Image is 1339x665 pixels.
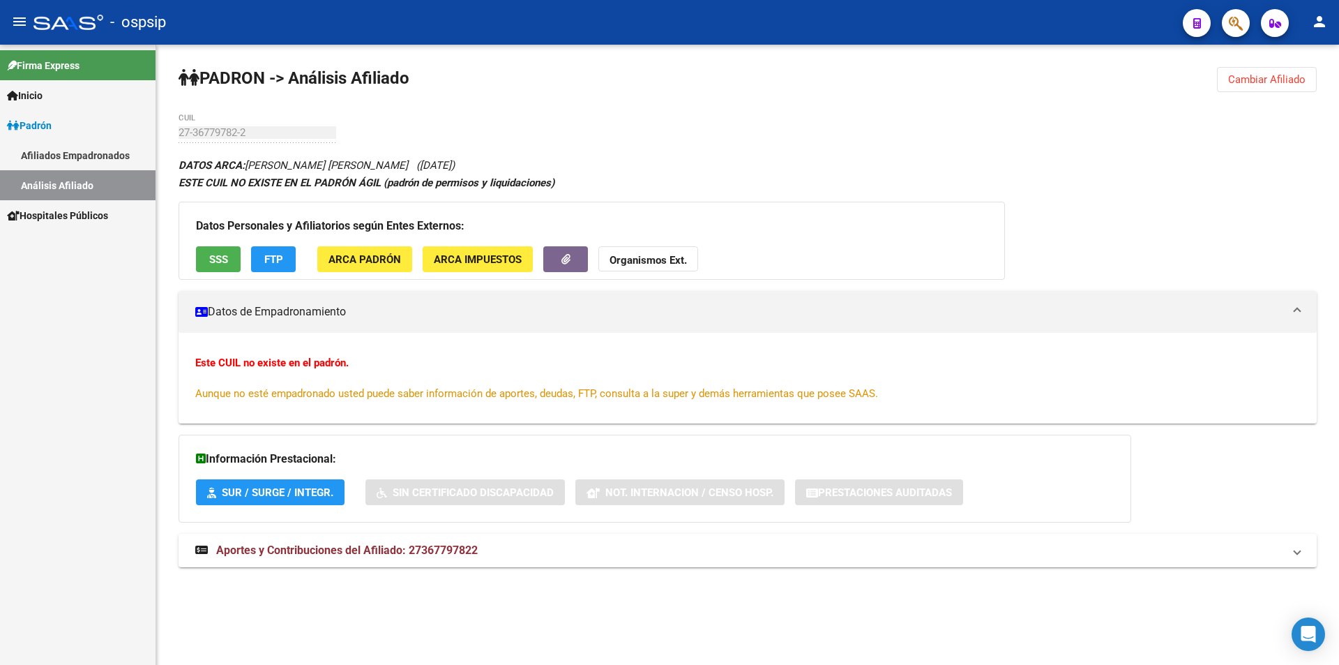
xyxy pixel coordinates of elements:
[7,58,80,73] span: Firma Express
[598,246,698,272] button: Organismos Ext.
[1292,618,1325,651] div: Open Intercom Messenger
[11,13,28,30] mat-icon: menu
[216,544,478,557] span: Aportes y Contribuciones del Afiliado: 27367797822
[195,304,1283,320] mat-panel-title: Datos de Empadronamiento
[7,208,108,223] span: Hospitales Públicos
[196,246,241,272] button: SSS
[179,159,408,172] span: [PERSON_NAME] [PERSON_NAME]
[179,159,245,172] strong: DATOS ARCA:
[575,479,785,505] button: Not. Internacion / Censo Hosp.
[179,177,554,189] strong: ESTE CUIL NO EXISTE EN EL PADRÓN ÁGIL (padrón de permisos y liquidaciones)
[179,333,1317,424] div: Datos de Empadronamiento
[365,479,565,505] button: Sin Certificado Discapacidad
[795,479,963,505] button: Prestaciones Auditadas
[179,534,1317,567] mat-expansion-panel-header: Aportes y Contribuciones del Afiliado: 27367797822
[179,68,409,88] strong: PADRON -> Análisis Afiliado
[317,246,412,272] button: ARCA Padrón
[251,246,296,272] button: FTP
[423,246,533,272] button: ARCA Impuestos
[209,253,228,266] span: SSS
[196,216,988,236] h3: Datos Personales y Afiliatorios según Entes Externos:
[110,7,166,38] span: - ospsip
[179,291,1317,333] mat-expansion-panel-header: Datos de Empadronamiento
[222,486,333,499] span: SUR / SURGE / INTEGR.
[264,253,283,266] span: FTP
[434,253,522,266] span: ARCA Impuestos
[196,449,1114,469] h3: Información Prestacional:
[605,486,773,499] span: Not. Internacion / Censo Hosp.
[416,159,455,172] span: ([DATE])
[195,387,878,400] span: Aunque no esté empadronado usted puede saber información de aportes, deudas, FTP, consulta a la s...
[196,479,345,505] button: SUR / SURGE / INTEGR.
[1217,67,1317,92] button: Cambiar Afiliado
[328,253,401,266] span: ARCA Padrón
[818,486,952,499] span: Prestaciones Auditadas
[610,254,687,267] strong: Organismos Ext.
[393,486,554,499] span: Sin Certificado Discapacidad
[1311,13,1328,30] mat-icon: person
[195,357,349,369] strong: Este CUIL no existe en el padrón.
[7,118,52,133] span: Padrón
[7,88,43,103] span: Inicio
[1228,73,1306,86] span: Cambiar Afiliado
